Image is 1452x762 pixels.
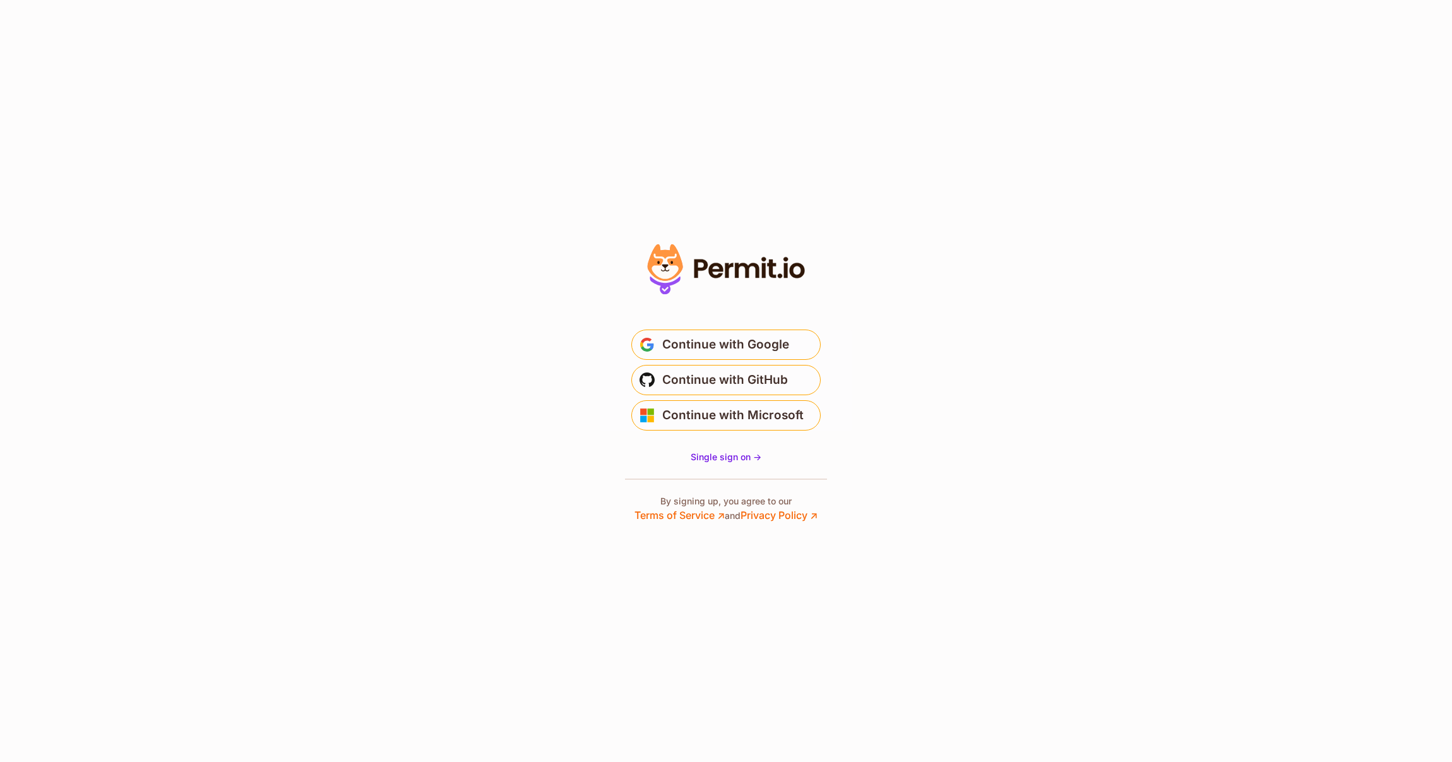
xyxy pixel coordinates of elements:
button: Continue with Microsoft [631,400,821,431]
span: Continue with Microsoft [662,405,804,426]
button: Continue with GitHub [631,365,821,395]
a: Single sign on -> [691,451,761,463]
button: Continue with Google [631,330,821,360]
a: Privacy Policy ↗ [741,509,818,521]
span: Continue with GitHub [662,370,788,390]
p: By signing up, you agree to our and [634,495,818,523]
span: Single sign on -> [691,451,761,462]
a: Terms of Service ↗ [634,509,725,521]
span: Continue with Google [662,335,789,355]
